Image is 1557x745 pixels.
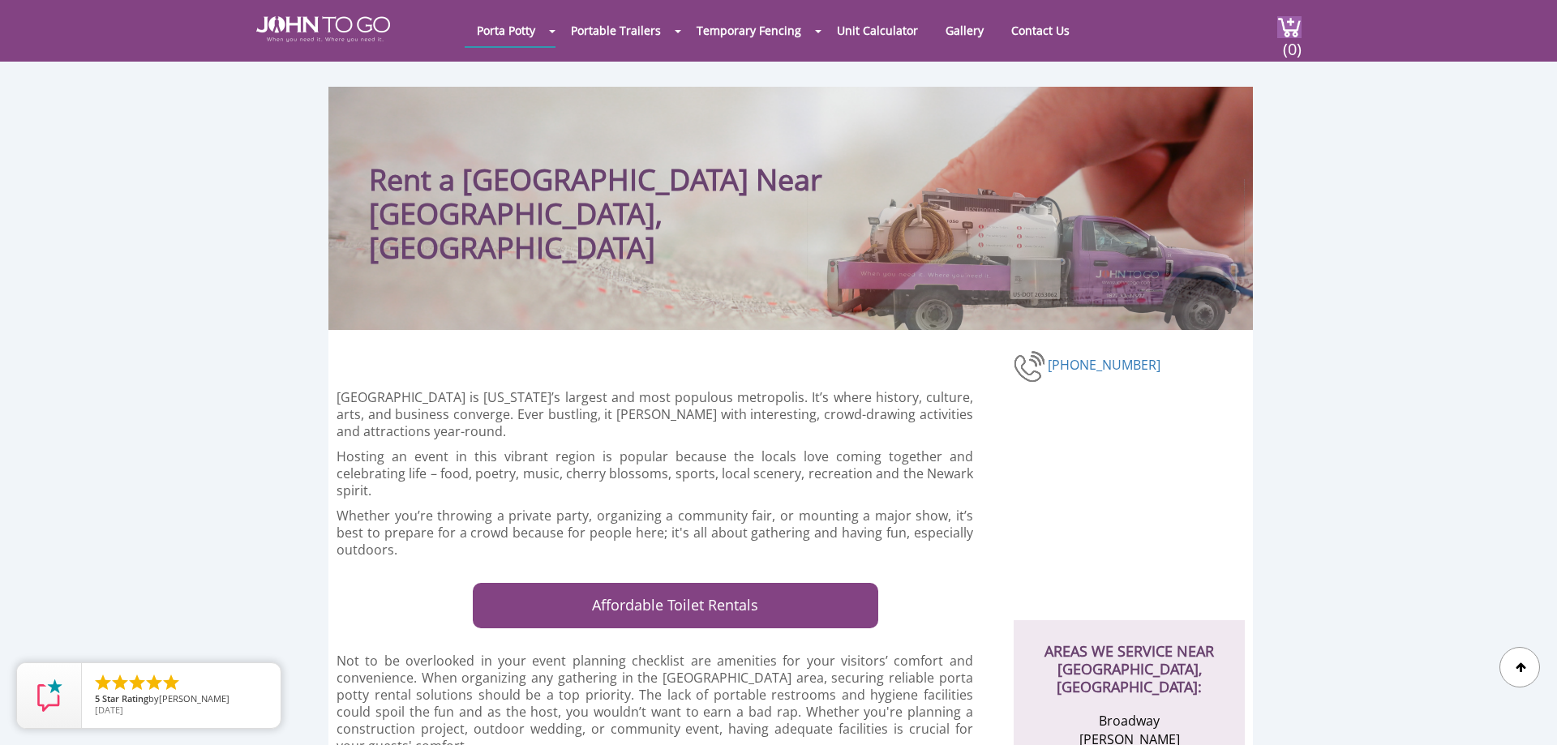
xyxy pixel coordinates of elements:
[337,507,973,559] p: Whether you’re throwing a private party, organizing a community fair, or mounting a major show, i...
[33,679,66,712] img: Review Rating
[825,15,930,46] a: Unit Calculator
[369,119,892,265] h1: Rent a [GEOGRAPHIC_DATA] Near [GEOGRAPHIC_DATA], [GEOGRAPHIC_DATA]
[1492,680,1557,745] button: Live Chat
[559,15,673,46] a: Portable Trailers
[110,673,130,692] li: 
[337,389,973,440] p: [GEOGRAPHIC_DATA] is [US_STATE]’s largest and most populous metropolis. It’s where history, cultu...
[161,673,181,692] li: 
[684,15,813,46] a: Temporary Fencing
[1277,16,1302,38] img: cart a
[102,692,148,704] span: Star Rating
[999,15,1082,46] a: Contact Us
[256,16,390,42] img: JOHN to go
[95,692,100,704] span: 5
[1048,356,1160,374] a: [PHONE_NUMBER]
[127,673,147,692] li: 
[807,179,1245,330] img: Truck
[95,704,123,716] span: [DATE]
[159,692,229,704] span: [PERSON_NAME]
[95,694,268,705] span: by
[93,673,113,692] li: 
[933,15,996,46] a: Gallery
[1050,712,1208,730] li: Broadway
[1014,349,1048,384] img: phone-number
[465,15,547,46] a: Porta Potty
[144,673,164,692] li: 
[337,448,973,499] p: Hosting an event in this vibrant region is popular because the locals love coming together and ce...
[1030,620,1229,696] h2: AREAS WE SERVICE NEAR [GEOGRAPHIC_DATA], [GEOGRAPHIC_DATA]:
[473,583,878,628] a: Affordable Toilet Rentals
[1282,25,1302,60] span: (0)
